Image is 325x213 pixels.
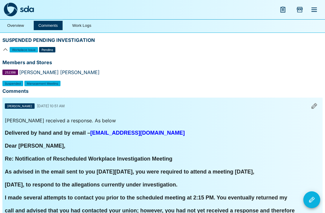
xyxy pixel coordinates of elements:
span: Suspended [5,82,21,85]
span: Pending [42,48,53,51]
img: sda-logotype.svg [20,5,34,12]
p: [PERSON_NAME] received a response. As below [5,117,320,124]
img: sda-logo-dark.svg [4,3,17,17]
button: Issue Actions [303,191,320,208]
div: [PERSON_NAME] [PERSON_NAME] [2,69,323,76]
button: Add Store Visit [292,2,307,17]
strong: Re: Notification of Rescheduled Workplace Investigation Meeting [5,156,172,162]
button: menu [276,2,290,17]
button: Comments [34,21,63,30]
strong: [DATE], to respond to the allegations currently under investigation. [5,182,178,188]
p: Members and Stores [2,59,52,67]
strong: Dear [PERSON_NAME], [5,143,65,149]
span: [PERSON_NAME] [7,105,32,108]
span: 252398 [5,71,16,74]
button: Work Logs [67,21,96,30]
strong: I made several attempts to contact you prior to the scheduled meeting at 2:15 PM. You eventually ... [5,195,287,201]
span: [DATE] 10:51 AM [37,103,65,109]
button: Overview [2,21,29,30]
p: Comments [2,87,29,95]
span: Management Meeting [27,82,58,85]
a: [EMAIL_ADDRESS][DOMAIN_NAME] [90,130,185,136]
strong: Delivered by hand and by email – [5,130,90,136]
p: SUSPENDED PENDING INVESTIGATION [2,36,95,44]
strong: As advised in the email sent to you [DATE][DATE], you were required to attend a meeting [DATE], [5,169,254,175]
span: Workplace Issue [12,48,36,51]
button: menu [307,2,321,17]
